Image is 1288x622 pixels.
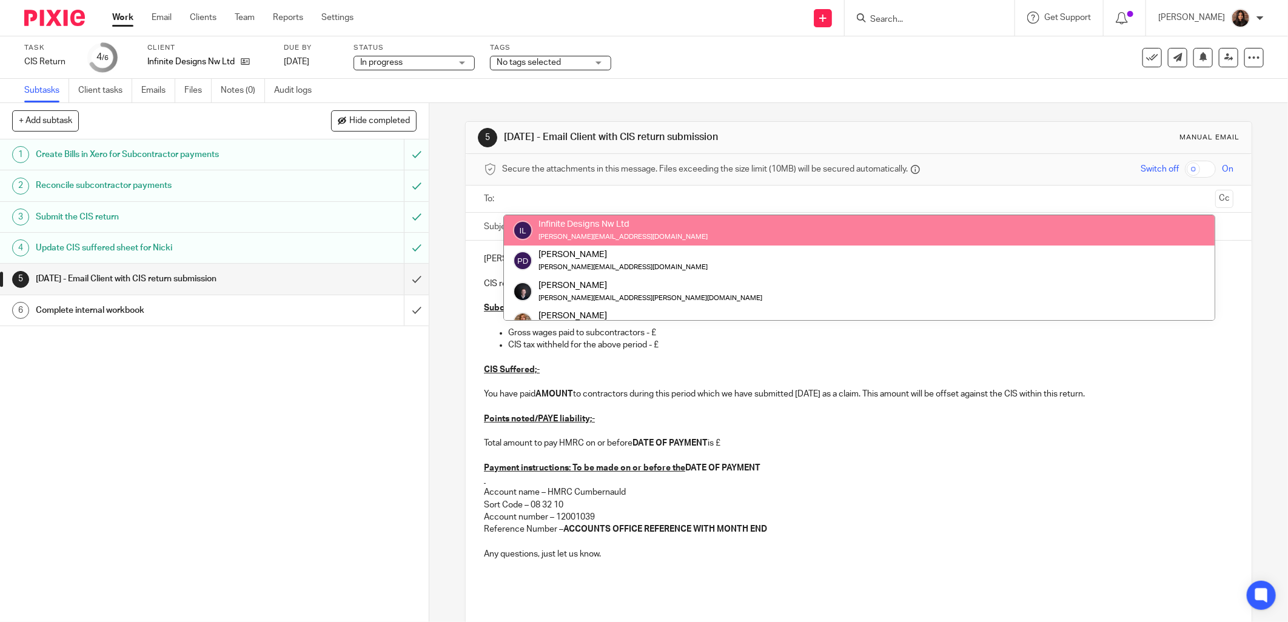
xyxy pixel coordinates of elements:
div: 4 [12,239,29,256]
img: svg%3E [513,221,532,240]
h1: Update CIS suffered sheet for Nicki [36,239,273,257]
div: 4 [96,50,109,64]
div: 5 [478,128,497,147]
p: [PERSON_NAME] [1158,12,1225,24]
h1: [DATE] - Email Client with CIS return submission [504,131,885,144]
span: Switch off [1141,163,1179,175]
a: Notes (0) [221,79,265,102]
u: Subcontractor payments for the period (INSERT PERIOD) [484,304,711,312]
div: 5 [12,271,29,288]
span: Get Support [1044,13,1091,22]
div: [PERSON_NAME] [538,310,708,322]
img: 455A2509.jpg [513,282,532,301]
div: CIS Return [24,56,73,68]
span: In progress [360,58,403,67]
img: svg%3E [513,251,532,270]
a: Email [152,12,172,24]
a: Team [235,12,255,24]
span: No tags selected [497,58,561,67]
small: /6 [102,55,109,61]
h1: Complete internal workbook [36,301,273,319]
p: Total amount to pay HMRC on or before is £ [484,437,1233,449]
div: 1 [12,146,29,163]
strong: AMOUNT [535,390,573,398]
img: Pixie [24,10,85,26]
p: Gross wages paid to subcontractors - £ [508,327,1233,339]
p: Account name – HMRC Cumbernauld [484,486,1233,498]
u: CIS Suffered;- [484,366,540,374]
p: You have paid to contractors during this period which we have submitted [DATE] as a claim. This a... [484,388,1233,400]
u: Payment instructions: To be made on or before the [484,464,685,472]
p: Any questions, just let us know. [484,548,1233,560]
p: Sort Code – 08 32 10 [484,499,1233,511]
label: Task [24,43,73,53]
p: CIS tax withheld for the above period - £ [508,339,1233,351]
p: Account number – 12001039 [484,511,1233,523]
input: Search [869,15,978,25]
div: Manual email [1179,133,1239,142]
a: Emails [141,79,175,102]
button: + Add subtask [12,110,79,131]
label: Due by [284,43,338,53]
a: Reports [273,12,303,24]
p: CIS return attached for Month as per the above date, this has been submitted to HMRC [DATE]. Slip... [484,278,1233,290]
div: [PERSON_NAME] [538,279,762,291]
span: On [1222,163,1233,175]
span: [DATE] [284,58,309,66]
p: [PERSON_NAME] , [484,253,1233,265]
strong: DATE OF PAYMENT [632,439,708,447]
u: Points noted/PAYE liability;- [484,415,595,423]
div: [PERSON_NAME] [538,249,708,261]
a: Settings [321,12,354,24]
a: Work [112,12,133,24]
p: Infinite Designs Nw Ltd [147,56,235,68]
a: Files [184,79,212,102]
small: [PERSON_NAME][EMAIL_ADDRESS][PERSON_NAME][DOMAIN_NAME] [538,295,762,301]
div: 2 [12,178,29,195]
button: Hide completed [331,110,417,131]
span: Secure the attachments in this message. Files exceeding the size limit (10MB) will be secured aut... [502,163,908,175]
strong: DATE OF PAYMENT [484,464,760,472]
a: Client tasks [78,79,132,102]
div: Infinite Designs Nw Ltd [538,218,708,230]
h1: Reconcile subcontractor payments [36,176,273,195]
a: Audit logs [274,79,321,102]
label: Subject: [484,221,515,233]
h1: Create Bills in Xero for Subcontractor payments [36,145,273,164]
img: Headshot.jpg [1231,8,1250,28]
h1: Submit the CIS return [36,208,273,226]
h1: [DATE] - Email Client with CIS return submission [36,270,273,288]
a: Subtasks [24,79,69,102]
span: Hide completed [349,116,410,126]
strong: ACCOUNTS OFFICE REFERENCE WITH MONTH END [563,525,767,533]
small: [PERSON_NAME][EMAIL_ADDRESS][DOMAIN_NAME] [538,233,708,240]
a: Clients [190,12,216,24]
label: To: [484,193,497,205]
small: [PERSON_NAME][EMAIL_ADDRESS][DOMAIN_NAME] [538,264,708,270]
label: Client [147,43,269,53]
div: 3 [12,209,29,226]
label: Status [354,43,475,53]
label: Tags [490,43,611,53]
button: Cc [1215,190,1233,208]
p: Reference Number – [484,523,1233,535]
img: WhatsApp%20Image%202025-04-23%20at%2010.20.30_16e186ec.jpg [513,312,532,332]
div: 6 [12,302,29,319]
